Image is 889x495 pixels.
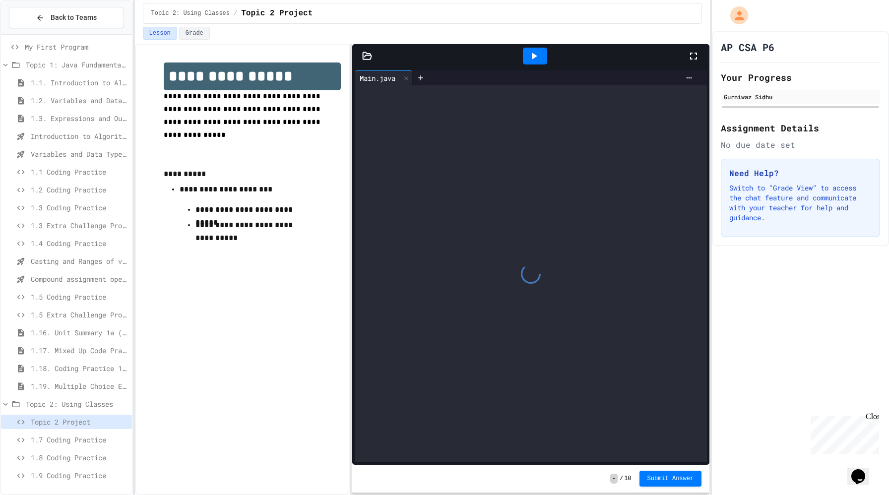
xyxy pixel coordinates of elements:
button: Submit Answer [639,471,702,487]
button: Lesson [143,27,177,40]
div: My Account [720,4,751,27]
span: 1.18. Coding Practice 1a (1.1-1.6) [31,363,128,373]
span: Compound assignment operators - Quiz [31,274,128,284]
span: / [234,9,237,17]
span: 1.16. Unit Summary 1a (1.1-1.6) [31,327,128,338]
span: 1.1. Introduction to Algorithms, Programming, and Compilers [31,77,128,88]
span: 1.8 Coding Practice [31,452,128,463]
span: Topic 2: Using Classes [26,399,128,409]
div: Main.java [355,73,400,83]
span: - [610,474,618,484]
span: Casting and Ranges of variables - Quiz [31,256,128,266]
span: 1.17. Mixed Up Code Practice 1.1-1.6 [31,345,128,356]
span: 1.9 Coding Practice [31,470,128,481]
span: 1.3 Coding Practice [31,202,128,213]
span: Introduction to Algorithms, Programming, and Compilers [31,131,128,141]
span: 1.3 Extra Challenge Problem [31,220,128,231]
span: 1.1 Coding Practice [31,167,128,177]
span: 1.5 Extra Challenge Problem [31,309,128,320]
button: Grade [179,27,210,40]
span: Topic 1: Java Fundamentals [26,60,128,70]
span: My First Program [25,42,128,52]
button: Back to Teams [9,7,124,28]
span: Variables and Data Types - Quiz [31,149,128,159]
span: 1.7 Coding Practice [31,434,128,445]
span: 1.2 Coding Practice [31,185,128,195]
span: 1.3. Expressions and Output [New] [31,113,128,124]
h1: AP CSA P6 [721,40,774,54]
h3: Need Help? [729,167,872,179]
span: Topic 2 Project [241,7,313,19]
h2: Your Progress [721,70,880,84]
span: 10 [624,475,631,483]
iframe: chat widget [847,455,879,485]
span: Topic 2 Project [31,417,128,427]
div: No due date set [721,139,880,151]
div: Main.java [355,70,413,85]
span: Topic 2: Using Classes [151,9,230,17]
div: Chat with us now!Close [4,4,68,63]
span: 1.5 Coding Practice [31,292,128,302]
p: Switch to "Grade View" to access the chat feature and communicate with your teacher for help and ... [729,183,872,223]
h2: Assignment Details [721,121,880,135]
span: 1.2. Variables and Data Types [31,95,128,106]
span: / [620,475,623,483]
span: 1.4 Coding Practice [31,238,128,248]
div: Gurniwaz Sidhu [724,92,877,101]
span: 1.19. Multiple Choice Exercises for Unit 1a (1.1-1.6) [31,381,128,391]
span: Back to Teams [51,12,97,23]
iframe: chat widget [807,412,879,454]
span: Submit Answer [647,475,694,483]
